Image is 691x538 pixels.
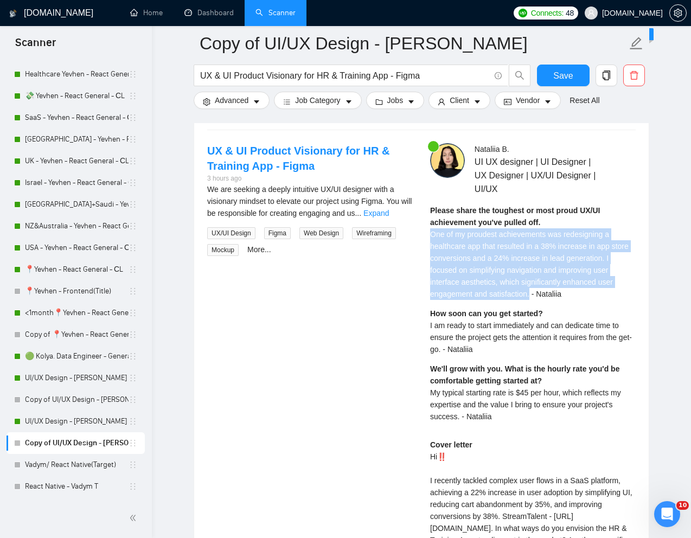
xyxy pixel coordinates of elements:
[129,92,137,100] span: holder
[430,206,600,227] strong: Please share the toughest or most proud UX/UI achievement you've pulled off.
[130,8,163,17] a: homeHome
[200,69,490,82] input: Search Freelance Jobs...
[670,9,686,17] span: setting
[295,94,340,106] span: Job Category
[129,157,137,165] span: holder
[129,374,137,382] span: holder
[129,265,137,274] span: holder
[129,200,137,209] span: holder
[623,65,645,86] button: delete
[129,222,137,230] span: holder
[129,417,137,426] span: holder
[207,174,413,184] div: 3 hours ago
[7,389,145,411] li: Copy of UI/UX Design - Mariana Derevianko
[25,280,129,302] a: 📍Yevhen - Frontend(Title)
[247,245,271,254] a: More...
[504,98,511,106] span: idcard
[7,150,145,172] li: UK - Yevhen - React General - СL
[7,129,145,150] li: Switzerland - Yevhen - React General - СL
[430,230,629,298] span: One of my proudest achievements was redesigning a healthcare app that resulted in a 38% increase ...
[25,411,129,432] a: UI/UX Design - [PERSON_NAME]
[7,432,145,454] li: Copy of UI/UX Design - Natalia
[430,309,543,318] strong: How soon can you get started?
[519,9,527,17] img: upwork-logo.png
[345,98,353,106] span: caret-down
[194,92,270,109] button: settingAdvancedcaret-down
[624,71,644,80] span: delete
[475,145,509,153] span: Nataliia B .
[25,454,129,476] a: Vadym/ React Native(Target)
[570,94,599,106] a: Reset All
[553,69,573,82] span: Save
[387,94,404,106] span: Jobs
[438,98,445,106] span: user
[274,92,361,109] button: barsJob Categorycaret-down
[430,440,472,449] strong: Cover letter
[25,107,129,129] a: SaaS - Yevhen - React General - СL
[7,497,145,519] li: Illia - Backend 1- CL
[129,482,137,491] span: holder
[7,194,145,215] li: UAE+Saudi - Yevhen - React General - СL
[207,145,389,172] a: UX & UI Product Visionary for HR & Training App - Figma
[207,227,255,239] span: UX/UI Design
[25,215,129,237] a: NZ&Australia - Yevhen - React General - СL
[129,287,137,296] span: holder
[7,345,145,367] li: 🟢 Kolya. Data Engineer - General
[25,345,129,367] a: 🟢 Kolya. Data Engineer - General
[25,432,129,454] a: Copy of UI/UX Design - [PERSON_NAME]
[531,7,564,19] span: Connects:
[495,72,502,79] span: info-circle
[7,215,145,237] li: NZ&Australia - Yevhen - React General - СL
[7,324,145,345] li: Copy of 📍Yevhen - React General - СL
[566,7,574,19] span: 48
[203,98,210,106] span: setting
[355,209,361,217] span: ...
[669,9,687,17] a: setting
[129,460,137,469] span: holder
[7,107,145,129] li: SaaS - Yevhen - React General - СL
[474,98,481,106] span: caret-down
[7,237,145,259] li: USA - Yevhen - React General - СL
[495,92,561,109] button: idcardVendorcaret-down
[7,63,145,85] li: Healthcare Yevhen - React General - СL
[129,244,137,252] span: holder
[430,388,621,421] span: My typical starting rate is $45 per hour, which reflects my expertise and the value I bring to en...
[129,439,137,447] span: holder
[299,227,343,239] span: Web Design
[207,185,412,217] span: We are seeking a deeply intuitive UX/UI designer with a visionary mindset to elevate our project ...
[207,244,239,256] span: Mockup
[25,129,129,150] a: [GEOGRAPHIC_DATA] - Yevhen - React General - СL
[7,302,145,324] li: <1month📍Yevhen - React General - СL
[430,143,465,178] img: c1ixEsac-c9lISHIljfOZb0cuN6GzZ3rBcBW2x-jvLrB-_RACOkU1mWXgI6n74LgRV
[596,65,617,86] button: copy
[516,94,540,106] span: Vendor
[654,501,680,527] iframe: Intercom live chat
[669,4,687,22] button: setting
[407,98,415,106] span: caret-down
[366,92,425,109] button: folderJobscaret-down
[25,150,129,172] a: UK - Yevhen - React General - СL
[264,227,291,239] span: Figma
[129,513,140,523] span: double-left
[25,389,129,411] a: Copy of UI/UX Design - [PERSON_NAME]
[25,259,129,280] a: 📍Yevhen - React General - СL
[7,35,65,57] span: Scanner
[537,65,590,86] button: Save
[129,309,137,317] span: holder
[509,71,530,80] span: search
[428,92,490,109] button: userClientcaret-down
[7,411,145,432] li: UI/UX Design - Natalia
[25,324,129,345] a: Copy of 📍Yevhen - React General - СL
[129,135,137,144] span: holder
[587,9,595,17] span: user
[129,330,137,339] span: holder
[25,237,129,259] a: USA - Yevhen - React General - СL
[129,113,137,122] span: holder
[375,98,383,106] span: folder
[676,501,689,510] span: 10
[129,178,137,187] span: holder
[509,65,530,86] button: search
[200,30,627,57] input: Scanner name...
[7,454,145,476] li: Vadym/ React Native(Target)
[25,302,129,324] a: <1month📍Yevhen - React General - СL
